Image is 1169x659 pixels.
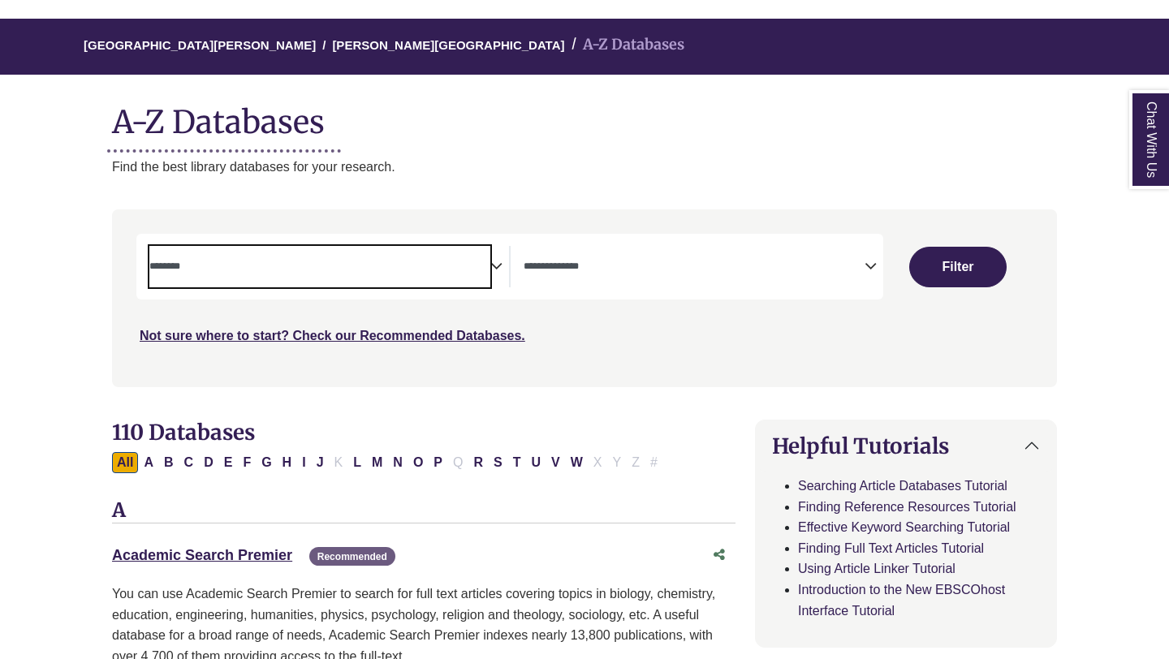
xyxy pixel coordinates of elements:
button: Filter Results V [546,452,565,473]
button: All [112,452,138,473]
button: Filter Results B [159,452,179,473]
a: Using Article Linker Tutorial [798,562,955,575]
button: Filter Results S [489,452,507,473]
button: Filter Results P [429,452,447,473]
span: 110 Databases [112,419,255,446]
button: Filter Results M [367,452,387,473]
nav: Search filters [112,209,1057,386]
a: Not sure where to start? Check our Recommended Databases. [140,329,525,342]
a: Finding Full Text Articles Tutorial [798,541,984,555]
button: Filter Results T [508,452,526,473]
button: Filter Results R [468,452,488,473]
h1: A-Z Databases [112,91,1057,140]
span: Recommended [309,547,395,566]
p: Find the best library databases for your research. [112,157,1057,178]
button: Filter Results C [179,452,199,473]
button: Filter Results L [348,452,366,473]
button: Filter Results A [139,452,158,473]
h3: A [112,499,735,523]
button: Filter Results F [238,452,256,473]
a: Finding Reference Resources Tutorial [798,500,1016,514]
div: Alpha-list to filter by first letter of database name [112,454,664,468]
button: Filter Results N [388,452,408,473]
button: Filter Results J [312,452,329,473]
a: Introduction to the New EBSCOhost Interface Tutorial [798,583,1005,618]
button: Submit for Search Results [909,247,1007,287]
button: Helpful Tutorials [756,420,1056,472]
button: Filter Results H [278,452,297,473]
li: A-Z Databases [565,33,684,57]
button: Filter Results U [526,452,546,473]
button: Filter Results O [408,452,428,473]
a: Effective Keyword Searching Tutorial [798,520,1010,534]
button: Filter Results I [297,452,310,473]
button: Filter Results W [566,452,588,473]
button: Filter Results D [199,452,218,473]
a: Searching Article Databases Tutorial [798,479,1007,493]
textarea: Search [149,261,490,274]
nav: breadcrumb [112,19,1057,75]
a: [PERSON_NAME][GEOGRAPHIC_DATA] [332,36,564,52]
textarea: Search [524,261,865,274]
button: Filter Results E [219,452,238,473]
button: Share this database [703,540,735,571]
a: [GEOGRAPHIC_DATA][PERSON_NAME] [84,36,316,52]
button: Filter Results G [257,452,276,473]
a: Academic Search Premier [112,547,292,563]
